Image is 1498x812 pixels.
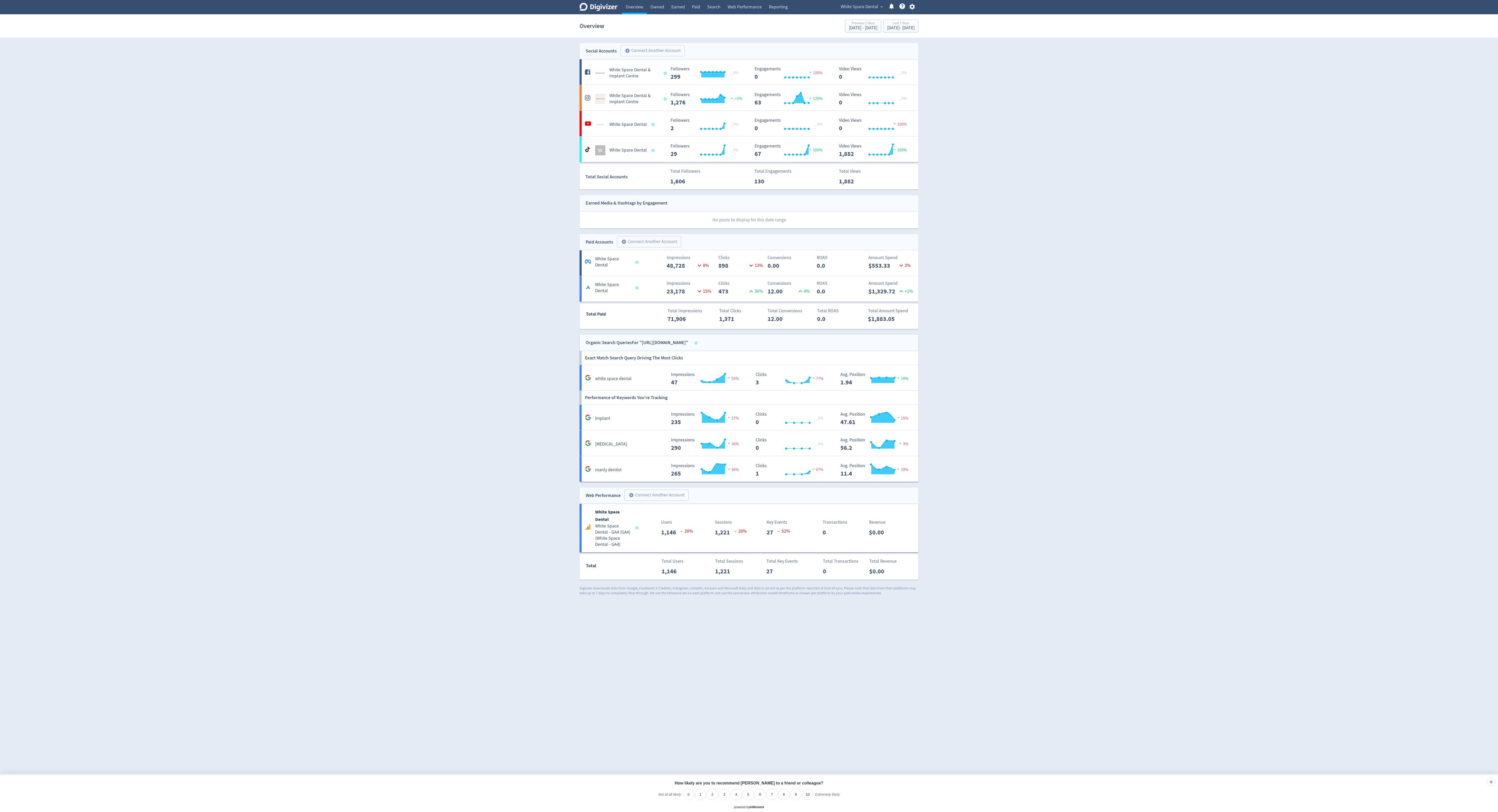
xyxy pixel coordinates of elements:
p: Conversions [768,254,814,261]
p: Total ROAS [817,307,863,314]
p: 1,221 [715,567,734,576]
h1: Overview [580,18,604,34]
h5: White Space Dental - GA4 (GA4) ( White Space Dental - GA4 ) [595,523,631,548]
p: 12.00 [768,314,797,323]
label: Extremely likely [815,792,840,801]
svg: Avg. Position 47.61 [838,412,914,425]
button: Connect Another Account [617,236,681,247]
p: 27 [767,528,777,537]
svg: Followers 1,276 [668,92,744,106]
span: _ 0% [815,416,823,421]
p: Amount Spend [868,254,915,261]
h5: [MEDICAL_DATA] [595,441,627,447]
p: Total Engagements [754,168,792,175]
svg: Clicks 1 [753,463,830,477]
button: Previous 7 Days[DATE] - [DATE] [845,20,881,32]
p: Total Revenue [869,558,897,565]
div: Earned Media & Hashtags by Engagement [586,199,667,207]
span: 27% [726,416,739,421]
p: Total Key Events [766,558,798,565]
span: _ 0% [815,441,823,446]
span: Data last synced: 22 Aug 2025, 6:01am (AEST) [664,98,668,100]
div: [DATE] - [DATE] [887,26,915,30]
span: _ 0% [899,70,907,75]
p: Total Views [839,168,868,175]
img: negative-performance.svg [896,467,901,471]
img: negative-performance.svg [892,122,897,126]
h6: Exact Match Search Query Driving The Most Clicks [585,351,683,365]
span: 14% [896,376,908,381]
span: Data last synced: 21 Aug 2025, 4:02pm (AEST) [636,526,640,529]
span: expand_more [879,5,884,9]
li: 4 [731,789,742,800]
label: Not at all likely [658,792,681,801]
p: Total Impressions [667,307,714,314]
img: positive-performance.svg [730,96,735,100]
button: Connect Another Account [624,490,689,501]
p: Amount Spend [868,280,915,287]
img: negative-performance.svg [808,70,813,74]
svg: Clicks 3 [753,372,830,386]
div: Previous 7 Days [849,21,877,26]
span: 100% [892,122,907,127]
svg: Video Views 0 [836,66,913,80]
p: 473 [718,287,748,296]
div: Last 7 Days [887,21,915,26]
p: Clicks [718,254,765,261]
span: 100% [808,70,822,75]
li: 3 [719,789,730,800]
h5: implant [595,415,610,422]
svg: Engagements 67 [752,144,828,157]
span: 36% [726,441,739,446]
p: Digivizer downloads data from Google, Facebook, X (Twitter), Instagram, LinkedIn, Amazon and Micr... [580,586,918,596]
p: 1,882 [839,177,868,186]
svg: Engagements 0 [752,118,828,131]
li: 5 [743,789,754,800]
svg: Google Analytics [585,524,591,530]
p: ROAS [817,280,863,287]
svg: Video Views 0 [836,92,913,106]
svg: Impressions 47 [668,372,745,386]
span: Data last synced: 21 Aug 2025, 2:02pm (AEST) [695,342,699,344]
p: Users [661,519,693,526]
img: negative-performance.svg [726,441,731,445]
h5: White Space Dental [609,121,647,128]
div: Social Accounts [586,47,617,55]
img: White Space Dental undefined [595,119,605,130]
p: Key Events [767,519,790,526]
svg: Clicks 0 [753,438,830,451]
img: negative-performance.svg [811,376,816,380]
a: manly dentist Impressions 265 Impressions 265 36% Clicks 1 Clicks 1 67% Avg. Position 11.4 Avg. P... [580,456,918,482]
h5: White Space Dental [595,282,631,294]
p: 0.0 [817,287,846,296]
b: White Space Dental [595,509,620,522]
p: 0.0 [817,261,846,270]
p: 0 [823,528,830,537]
span: <1% [730,96,742,101]
p: Total Sessions [715,558,743,565]
a: White Space Dental & Implant Centre undefinedWhite Space Dental & Implant Centre Followers 299 Fo... [580,59,918,85]
p: ROAS [817,254,863,261]
span: add_circle [621,239,626,244]
a: white space dental Impressions 47 Impressions 47 55% Clicks 3 Clicks 3 77% Avg. Position 1.94 Avg... [580,365,918,391]
span: add_circle [629,493,634,498]
span: Data last synced: 22 Aug 2025, 5:01am (AEST) [636,261,640,264]
div: Organic Search Queries For "[URL][DOMAIN_NAME]" [586,339,688,346]
svg: Avg. Position 56.2 [838,438,914,451]
div: Total [586,562,636,572]
p: 0 [823,567,830,576]
p: $553.33 [868,261,898,270]
div: Total Social Accounts [585,173,667,181]
p: Total Transactions [823,558,859,565]
p: $1,329.72 [868,287,898,296]
img: negative-performance.svg [726,376,731,380]
svg: Engagements 0 [752,66,828,80]
svg: Google Analytics [585,466,591,472]
h5: White Space Dental [609,147,647,153]
span: 36% [726,467,739,472]
li: 1 [695,789,706,800]
span: Data last synced: 22 Aug 2025, 5:02am (AEST) [652,123,656,126]
div: Total Paid [580,310,636,320]
span: add_circle [625,48,630,53]
span: 3% [898,441,908,446]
